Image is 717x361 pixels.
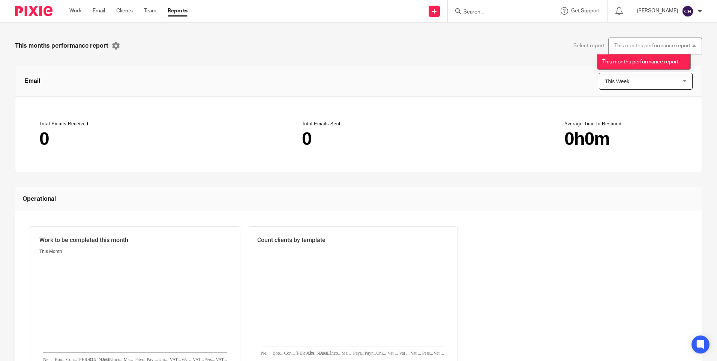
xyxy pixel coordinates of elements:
[564,130,678,148] main: 0h0m
[602,59,679,65] span: This months performance report
[284,350,295,356] text: Con...
[387,350,398,356] text: Vat ...
[39,249,62,254] span: This Month
[39,130,153,148] main: 0
[564,121,678,127] header: Average Time to Respond
[22,195,56,203] span: Operational
[307,350,317,356] text: Cha...
[318,350,328,356] text: Dis...
[261,350,270,356] text: Ne...
[257,236,325,244] span: Count clients by template
[39,236,128,244] span: Work to be completed this month
[69,7,81,15] a: Work
[144,7,156,15] a: Team
[295,350,334,356] text: [PERSON_NAME]...
[614,43,691,48] div: This months performance report
[463,9,530,16] input: Search
[15,42,108,50] span: This months performance report
[399,350,409,356] text: Vat ...
[433,350,444,356] text: Vat ...
[168,7,187,15] a: Reports
[341,350,351,356] text: Ma...
[302,121,415,127] header: Total Emails Sent
[93,7,105,15] a: Email
[330,350,341,356] text: Inco...
[422,350,433,356] text: Pers...
[605,78,629,84] span: This Week
[376,350,386,356] text: Uni...
[116,7,133,15] a: Clients
[15,6,52,16] img: Pixie
[682,5,694,17] img: svg%3E
[573,42,604,50] span: Select report
[24,77,40,86] span: Email
[364,350,376,356] text: Payr...
[39,121,153,127] header: Total Emails Received
[272,350,283,356] text: Boo...
[411,350,421,356] text: Vat ...
[302,130,415,148] main: 0
[571,8,600,14] span: Get Support
[353,350,364,356] text: Payr...
[637,7,678,15] p: [PERSON_NAME]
